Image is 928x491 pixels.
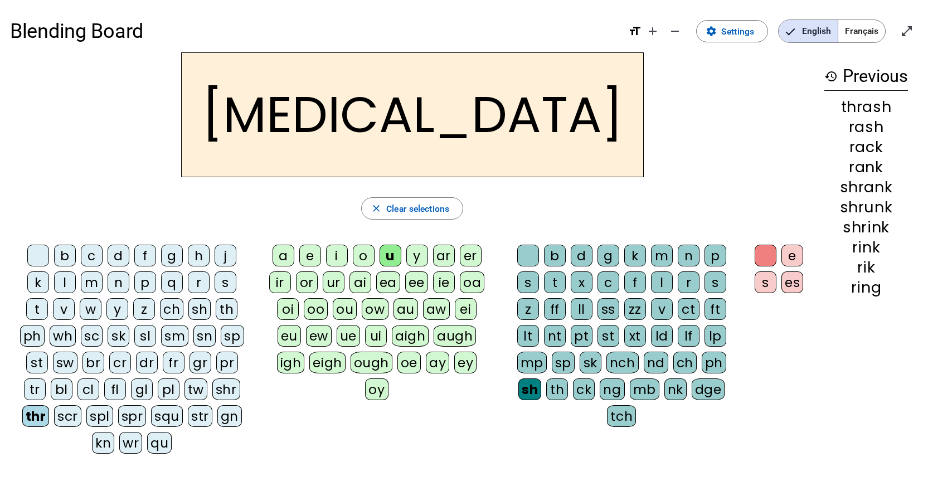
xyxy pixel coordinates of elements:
div: augh [434,325,476,347]
div: ck [573,378,595,400]
button: Settings [696,20,768,42]
div: ir [269,271,291,293]
div: spr [118,405,147,427]
div: ct [678,298,699,320]
div: k [624,245,646,266]
div: oy [365,378,388,400]
div: m [651,245,673,266]
div: spl [86,405,113,427]
div: ph [702,352,726,373]
div: dge [692,378,725,400]
div: c [81,245,103,266]
div: lt [517,325,539,347]
div: ie [433,271,455,293]
div: er [460,245,482,266]
div: e [781,245,803,266]
div: wr [119,432,142,454]
div: aw [423,298,450,320]
div: rack [824,139,908,154]
div: tch [607,405,636,427]
div: ay [426,352,449,373]
mat-icon: settings [706,26,717,37]
div: au [393,298,418,320]
div: t [26,298,48,320]
div: bl [51,378,72,400]
div: u [380,245,401,266]
div: sc [81,325,103,347]
div: sh [188,298,211,320]
div: br [82,352,104,373]
div: ai [349,271,371,293]
div: ea [376,271,400,293]
div: mp [517,352,547,373]
mat-icon: format_size [628,25,642,38]
div: p [704,245,726,266]
div: oe [397,352,421,373]
div: o [353,245,375,266]
div: lp [704,325,726,347]
div: dr [136,352,158,373]
div: shr [212,378,240,400]
div: gr [190,352,211,373]
div: c [597,271,619,293]
span: Français [838,20,885,42]
div: wh [50,325,76,347]
div: mb [630,378,659,400]
div: rank [824,159,908,174]
div: ui [365,325,387,347]
div: shrank [824,179,908,195]
div: n [678,245,699,266]
div: k [27,271,49,293]
button: Enter full screen [896,20,918,42]
div: ss [597,298,619,320]
div: pr [216,352,238,373]
div: kn [92,432,114,454]
div: z [133,298,155,320]
div: fl [104,378,126,400]
div: ft [704,298,726,320]
div: i [326,245,348,266]
div: qu [147,432,172,454]
div: b [54,245,76,266]
div: rash [824,119,908,134]
div: squ [151,405,183,427]
div: ld [651,325,673,347]
div: th [546,378,568,400]
div: p [134,271,156,293]
div: eu [278,325,301,347]
div: st [26,352,48,373]
div: d [108,245,129,266]
div: s [517,271,539,293]
div: gl [131,378,153,400]
div: sk [580,352,601,373]
div: v [53,298,75,320]
div: st [597,325,619,347]
div: g [597,245,619,266]
div: gn [217,405,242,427]
div: sn [193,325,216,347]
div: a [273,245,294,266]
div: nd [644,352,668,373]
div: sp [552,352,575,373]
div: scr [54,405,81,427]
div: pl [158,378,179,400]
div: l [651,271,673,293]
div: ey [454,352,477,373]
div: aigh [392,325,429,347]
button: Increase font size [642,20,664,42]
mat-icon: history [824,70,838,83]
div: ng [600,378,624,400]
div: e [299,245,321,266]
div: xt [624,325,646,347]
div: pt [571,325,592,347]
div: rik [824,260,908,275]
div: sp [221,325,244,347]
div: q [161,271,183,293]
div: b [544,245,566,266]
div: shrunk [824,200,908,215]
span: Settings [721,24,754,39]
div: ar [433,245,455,266]
h2: [MEDICAL_DATA] [181,52,644,177]
div: f [134,245,156,266]
div: str [188,405,212,427]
